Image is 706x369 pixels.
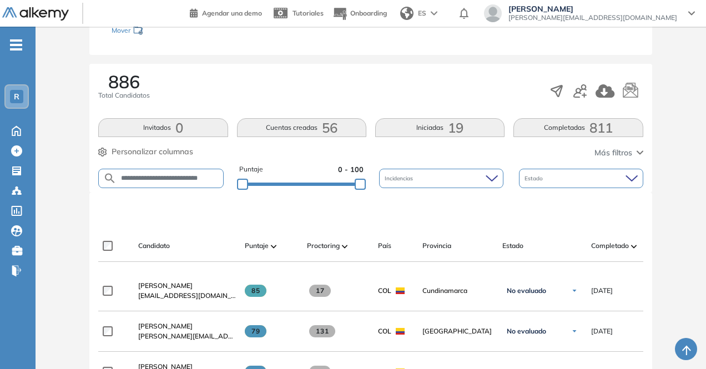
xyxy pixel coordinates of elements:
img: arrow [431,11,437,16]
div: Incidencias [379,169,503,188]
div: Mover [112,21,223,42]
div: Estado [519,169,643,188]
span: 886 [108,73,140,90]
span: [GEOGRAPHIC_DATA] [422,326,493,336]
span: [DATE] [591,326,613,336]
button: Completadas811 [513,118,643,137]
button: Personalizar columnas [98,146,193,158]
span: COL [378,326,391,336]
span: Estado [525,174,545,183]
span: 85 [245,285,266,297]
span: Onboarding [350,9,387,17]
span: Personalizar columnas [112,146,193,158]
span: Total Candidatos [98,90,150,100]
a: [PERSON_NAME] [138,281,236,291]
span: Cundinamarca [422,286,493,296]
span: [PERSON_NAME] [138,281,193,290]
span: [PERSON_NAME] [508,4,677,13]
i: - [10,44,22,46]
img: SEARCH_ALT [103,171,117,185]
span: Puntaje [245,241,269,251]
a: [PERSON_NAME] [138,321,236,331]
span: Proctoring [307,241,340,251]
button: Cuentas creadas56 [237,118,366,137]
span: No evaluado [507,327,546,336]
img: Logo [2,7,69,21]
span: COL [378,286,391,296]
img: [missing "en.ARROW_ALT" translation] [631,245,637,248]
span: Incidencias [385,174,415,183]
span: Candidato [138,241,170,251]
img: [missing "en.ARROW_ALT" translation] [271,245,276,248]
img: Ícono de flecha [571,287,578,294]
span: País [378,241,391,251]
span: Agendar una demo [202,9,262,17]
button: Invitados0 [98,118,228,137]
span: [PERSON_NAME] [138,322,193,330]
button: Onboarding [332,2,387,26]
span: 17 [309,285,331,297]
span: Provincia [422,241,451,251]
button: Más filtros [594,147,643,159]
span: [DATE] [591,286,613,296]
img: Ícono de flecha [571,328,578,335]
img: COL [396,287,405,294]
span: Estado [502,241,523,251]
a: Agendar una demo [190,6,262,19]
span: R [14,92,19,101]
img: world [400,7,413,20]
span: 0 - 100 [338,164,364,175]
span: No evaluado [507,286,546,295]
button: Iniciadas19 [375,118,505,137]
span: [PERSON_NAME][EMAIL_ADDRESS][DOMAIN_NAME] [508,13,677,22]
img: [missing "en.ARROW_ALT" translation] [342,245,347,248]
span: [EMAIL_ADDRESS][DOMAIN_NAME] [138,291,236,301]
span: 79 [245,325,266,337]
img: COL [396,328,405,335]
span: Más filtros [594,147,632,159]
span: 131 [309,325,335,337]
span: Puntaje [239,164,263,175]
span: Completado [591,241,629,251]
span: Tutoriales [293,9,324,17]
span: [PERSON_NAME][EMAIL_ADDRESS][DOMAIN_NAME] [138,331,236,341]
span: ES [418,8,426,18]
